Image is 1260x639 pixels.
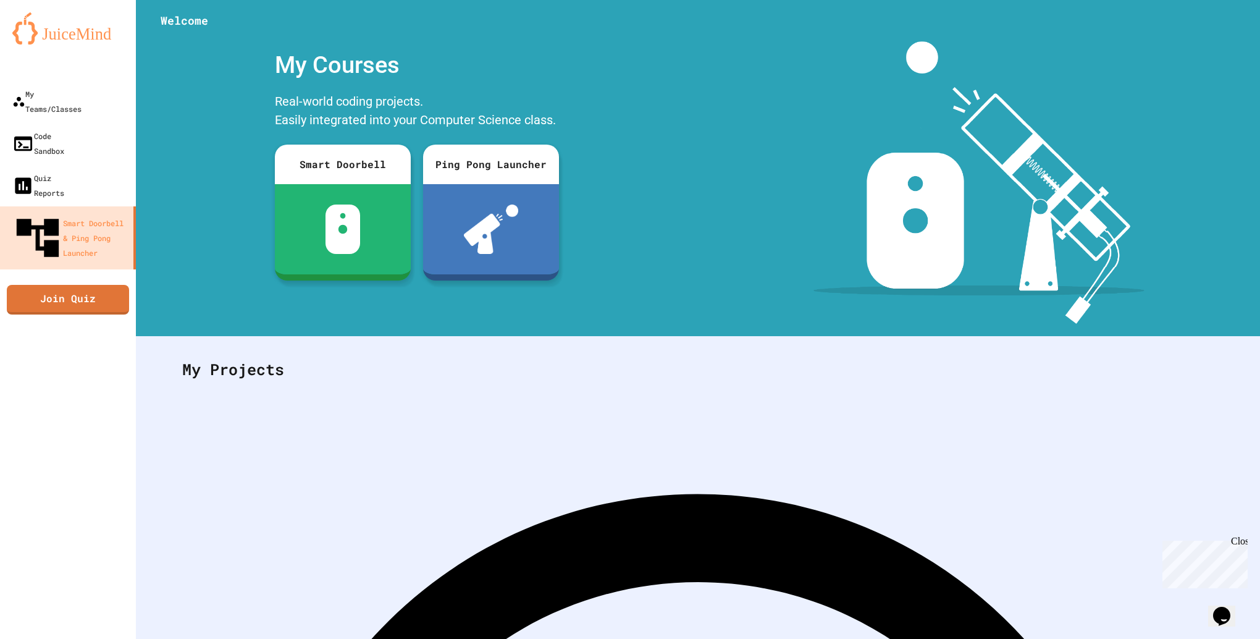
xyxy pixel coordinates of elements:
[7,285,129,315] a: Join Quiz
[12,171,64,200] div: Quiz Reports
[5,5,85,78] div: Chat with us now!Close
[1157,536,1248,588] iframe: chat widget
[325,205,361,254] img: sdb-white.svg
[269,89,565,135] div: Real-world coding projects. Easily integrated into your Computer Science class.
[12,12,124,44] img: logo-orange.svg
[275,145,411,184] div: Smart Doorbell
[813,41,1144,324] img: banner-image-my-projects.png
[423,145,559,184] div: Ping Pong Launcher
[1208,590,1248,627] iframe: chat widget
[269,41,565,89] div: My Courses
[12,213,128,263] div: Smart Doorbell & Ping Pong Launcher
[12,129,64,158] div: Code Sandbox
[12,87,82,116] div: My Teams/Classes
[464,205,519,254] img: ppl-with-ball.png
[170,345,1226,394] div: My Projects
